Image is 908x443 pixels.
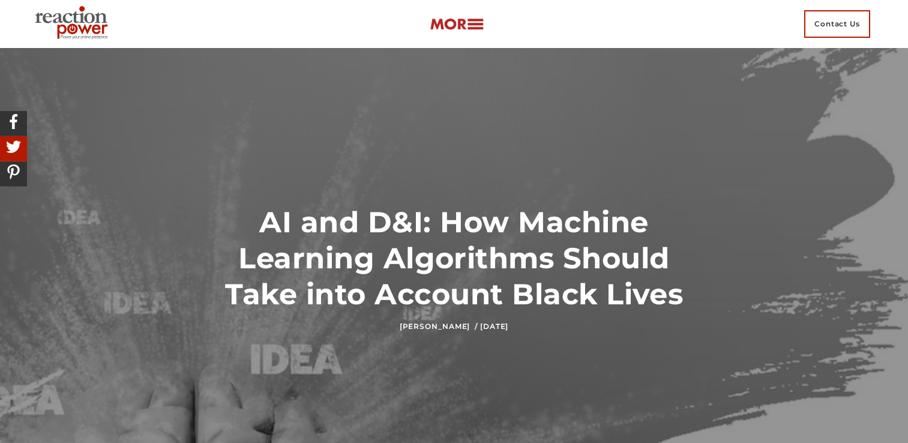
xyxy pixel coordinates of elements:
img: Executive Branding | Personal Branding Agency [30,2,117,46]
img: Share On Facebook [3,111,24,132]
span: Contact Us [804,10,870,38]
img: more-btn.png [430,17,484,31]
img: Share On Pinterest [3,161,24,182]
a: [PERSON_NAME] / [400,322,478,331]
h1: AI and D&I: How Machine Learning Algorithms Should Take into Account Black Lives [203,204,705,312]
time: [DATE] [480,322,508,331]
img: Share On Twitter [3,136,24,157]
